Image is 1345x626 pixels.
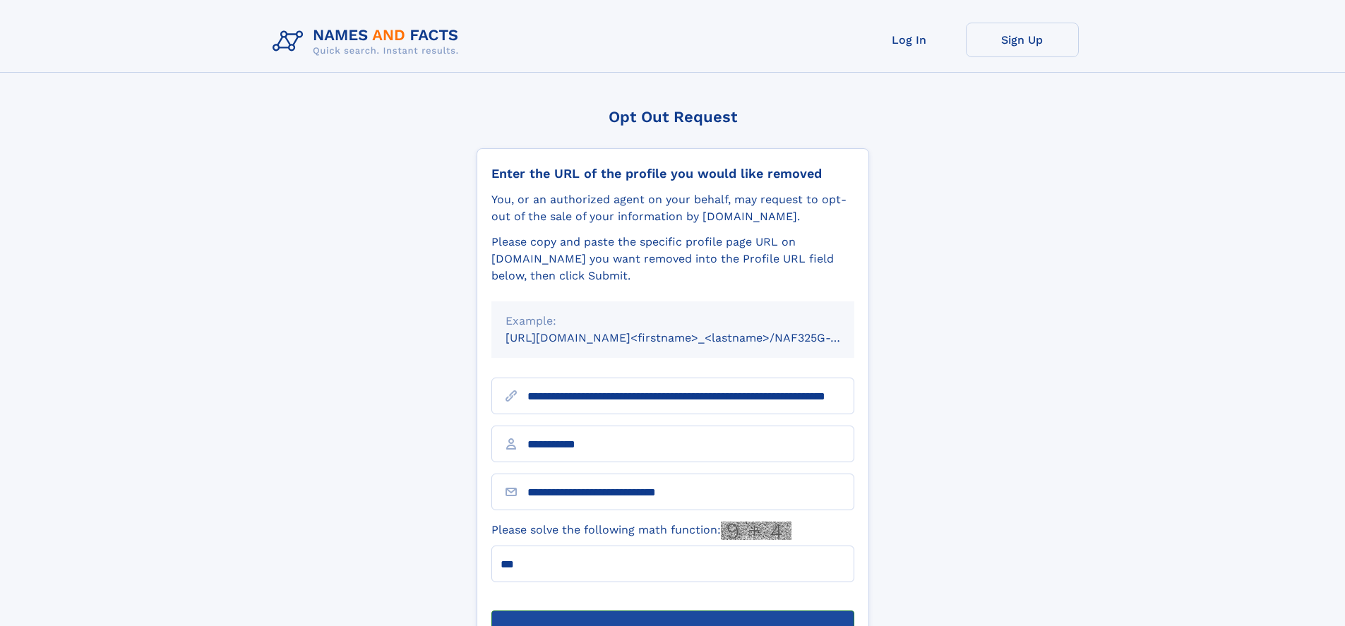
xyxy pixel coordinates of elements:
[491,166,854,181] div: Enter the URL of the profile you would like removed
[966,23,1079,57] a: Sign Up
[477,108,869,126] div: Opt Out Request
[491,191,854,225] div: You, or an authorized agent on your behalf, may request to opt-out of the sale of your informatio...
[506,331,881,344] small: [URL][DOMAIN_NAME]<firstname>_<lastname>/NAF325G-xxxxxxxx
[491,522,791,540] label: Please solve the following math function:
[491,234,854,284] div: Please copy and paste the specific profile page URL on [DOMAIN_NAME] you want removed into the Pr...
[853,23,966,57] a: Log In
[267,23,470,61] img: Logo Names and Facts
[506,313,840,330] div: Example:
